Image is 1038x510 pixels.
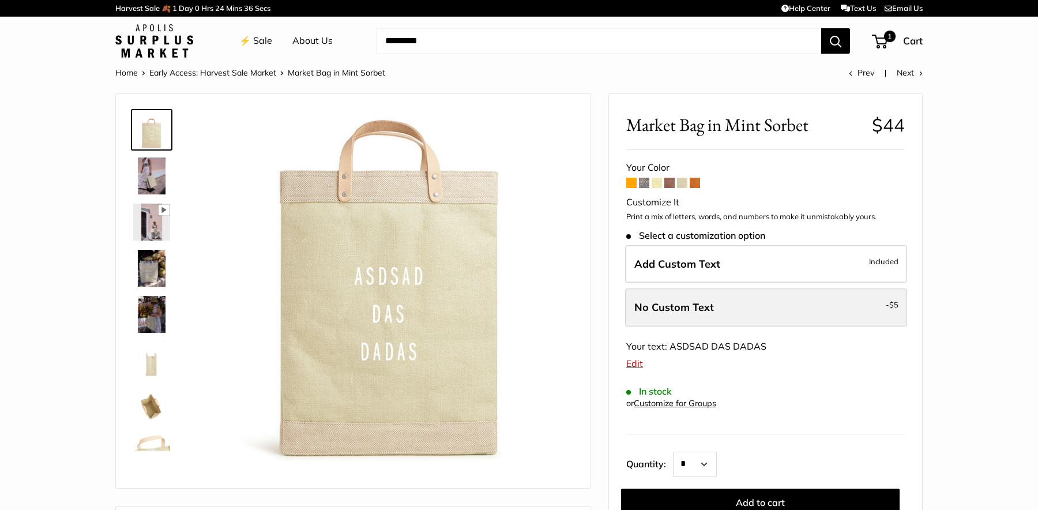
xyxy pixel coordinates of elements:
label: Leave Blank [625,288,907,327]
span: Market Bag in Mint Sorbet [626,114,863,136]
a: Market Bag in Mint Sorbet [131,340,172,381]
a: Email Us [885,3,923,13]
span: 0 [195,3,200,13]
img: Market Bag in Mint Sorbet [133,111,170,148]
a: ⚡️ Sale [239,32,272,50]
span: Your text: ASDSAD DAS DADAS [626,340,766,352]
span: Hrs [201,3,213,13]
a: Market Bag in Mint Sorbet [131,247,172,289]
a: Early Access: Harvest Sale Market [149,67,276,78]
a: Market Bag in Mint Sorbet [131,109,172,151]
div: Your Color [626,159,905,177]
a: Market Bag in Mint Sorbet [131,294,172,335]
img: Market Bag in Mint Sorbet [133,388,170,425]
a: Text Us [841,3,876,13]
img: Market Bag in Mint Sorbet [133,434,170,471]
img: Market Bag in Mint Sorbet [133,250,170,287]
span: In stock [626,386,672,397]
input: Search... [376,28,821,54]
span: Add Custom Text [634,257,720,271]
a: Prev [849,67,874,78]
img: Apolis: Surplus Market [115,24,193,58]
span: Mins [226,3,242,13]
a: Edit [626,358,643,369]
a: Customize for Groups [634,398,716,408]
span: Secs [255,3,270,13]
img: Market Bag in Mint Sorbet [133,296,170,333]
span: Day [179,3,193,13]
img: Market Bag in Mint Sorbet [133,157,170,194]
a: Market Bag in Mint Sorbet [131,386,172,427]
a: Home [115,67,138,78]
label: Add Custom Text [625,245,907,283]
span: $44 [872,114,905,136]
a: Market Bag in Mint Sorbet [131,155,172,197]
div: or [626,396,716,411]
span: No Custom Text [634,301,714,314]
a: Market Bag in Mint Sorbet [131,432,172,474]
span: 1 [172,3,177,13]
span: 24 [215,3,224,13]
span: Cart [903,35,923,47]
span: Select a customization option [626,230,765,241]
span: 1 [884,31,896,42]
label: Quantity: [626,448,673,477]
a: Help Center [781,3,830,13]
img: Market Bag in Mint Sorbet [133,204,170,241]
a: 1 Cart [873,32,923,50]
span: $5 [889,300,898,309]
span: - [886,298,898,312]
button: Search [821,28,850,54]
a: About Us [292,32,333,50]
nav: Breadcrumb [115,65,385,80]
a: Market Bag in Mint Sorbet [131,201,172,243]
span: Included [869,254,898,268]
a: Next [897,67,923,78]
p: Print a mix of letters, words, and numbers to make it unmistakably yours. [626,211,905,223]
span: Market Bag in Mint Sorbet [288,67,385,78]
div: Customize It [626,194,905,211]
img: Market Bag in Mint Sorbet [133,342,170,379]
img: customizer-prod [208,111,573,477]
span: 36 [244,3,253,13]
